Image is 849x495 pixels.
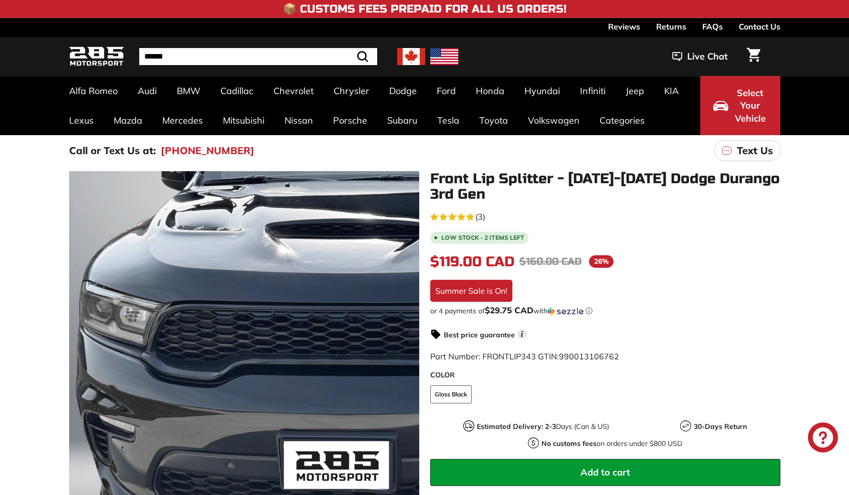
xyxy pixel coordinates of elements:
a: Chrysler [324,76,379,106]
button: Select Your Vehicle [700,76,780,135]
span: 26% [589,255,614,268]
a: Cart [741,40,766,74]
p: Days (Can & US) [477,421,609,432]
a: [PHONE_NUMBER] [161,143,254,158]
span: Live Chat [687,50,728,63]
a: Audi [128,76,167,106]
h1: Front Lip Splitter - [DATE]-[DATE] Dodge Durango 3rd Gen [430,171,780,202]
p: Text Us [737,143,773,158]
a: Tesla [427,106,469,135]
a: Mazda [104,106,152,135]
inbox-online-store-chat: Shopify online store chat [805,422,841,455]
div: or 4 payments of$29.75 CADwithSezzle Click to learn more about Sezzle [430,306,780,316]
a: Infiniti [570,76,616,106]
a: Volkswagen [518,106,590,135]
a: Lexus [59,106,104,135]
span: Part Number: FRONTLIP343 GTIN: [430,351,619,361]
a: Cadillac [210,76,263,106]
a: Toyota [469,106,518,135]
p: Call or Text Us at: [69,143,156,158]
input: Search [139,48,377,65]
strong: 30-Days Return [694,422,747,431]
label: COLOR [430,370,780,380]
a: Reviews [608,18,640,35]
span: (3) [475,211,485,223]
span: 990013106762 [559,351,619,361]
a: Contact Us [739,18,780,35]
a: Mercedes [152,106,213,135]
a: Ford [427,76,466,106]
span: Low stock - 2 items left [441,235,524,241]
a: KIA [654,76,689,106]
a: Alfa Romeo [59,76,128,106]
span: i [517,329,527,339]
a: Text Us [714,140,780,161]
a: Returns [656,18,686,35]
div: Summer Sale is On! [430,280,512,302]
span: $160.00 CAD [519,255,582,268]
img: Sezzle [547,307,584,316]
a: FAQs [702,18,723,35]
a: Mitsubishi [213,106,274,135]
img: Logo_285_Motorsport_areodynamics_components [69,45,124,69]
a: Subaru [377,106,427,135]
a: Jeep [616,76,654,106]
a: Dodge [379,76,427,106]
p: on orders under $800 USD [541,438,682,449]
a: Nissan [274,106,323,135]
strong: Estimated Delivery: 2-3 [477,422,556,431]
a: BMW [167,76,210,106]
a: Porsche [323,106,377,135]
button: Add to cart [430,459,780,486]
a: Hyundai [514,76,570,106]
div: or 4 payments of with [430,306,780,316]
span: Select Your Vehicle [733,87,767,125]
a: 5.0 rating (3 votes) [430,210,780,223]
button: Live Chat [659,44,741,69]
span: $29.75 CAD [485,305,533,315]
strong: Best price guarantee [444,330,515,339]
span: $119.00 CAD [430,253,514,270]
span: Add to cart [581,466,630,478]
h4: 📦 Customs Fees Prepaid for All US Orders! [283,3,567,15]
a: Honda [466,76,514,106]
a: Chevrolet [263,76,324,106]
strong: No customs fees [541,439,597,448]
a: Categories [590,106,655,135]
